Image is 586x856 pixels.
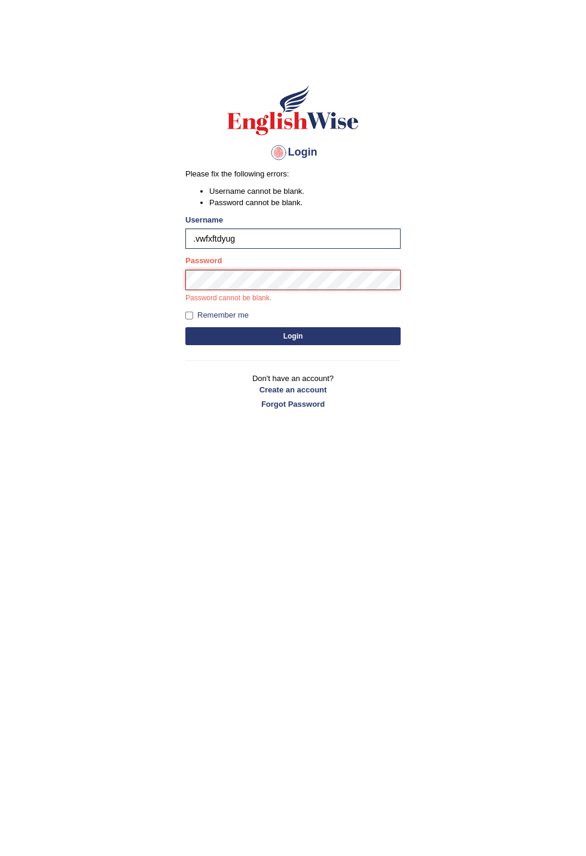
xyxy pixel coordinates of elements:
p: Password cannot be blank. [185,293,401,304]
li: Password cannot be blank. [209,197,401,208]
p: Don't have an account? [185,373,401,410]
button: Login [185,327,401,345]
label: Password [185,255,222,266]
a: Forgot Password [185,398,401,410]
h4: Login [185,143,401,162]
label: Username [185,214,223,226]
img: Logo of English Wise sign in for intelligent practice with AI [225,83,361,137]
input: Remember me [185,312,193,319]
li: Username cannot be blank. [209,185,401,197]
label: Remember me [185,309,249,321]
a: Create an account [185,384,401,395]
p: Please fix the following errors: [185,168,401,179]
